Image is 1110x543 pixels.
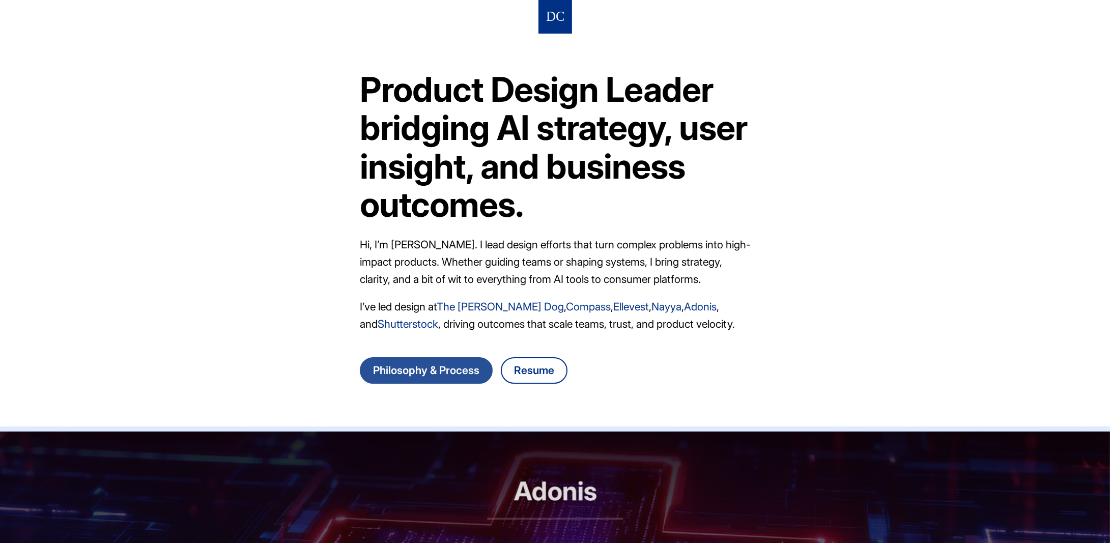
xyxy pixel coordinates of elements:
a: Download Danny Chang's resume as a PDF file [501,357,567,384]
a: Compass [566,300,611,313]
h2: Adonis [487,476,623,520]
a: Adonis [684,300,717,313]
a: Nayya [651,300,681,313]
a: Ellevest [613,300,649,313]
a: Go to Danny Chang's design philosophy and process page [360,357,493,384]
h1: Product Design Leader bridging AI strategy, user insight, and business outcomes. [360,70,751,224]
p: I’ve led design at , , , , , and , driving outcomes that scale teams, trust, and product velocity. [360,298,751,333]
p: Hi, I’m [PERSON_NAME]. I lead design efforts that turn complex problems into high-impact products... [360,236,751,288]
a: The [PERSON_NAME] Dog [437,300,564,313]
a: Shutterstock [378,318,438,330]
img: Logo [547,8,564,26]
